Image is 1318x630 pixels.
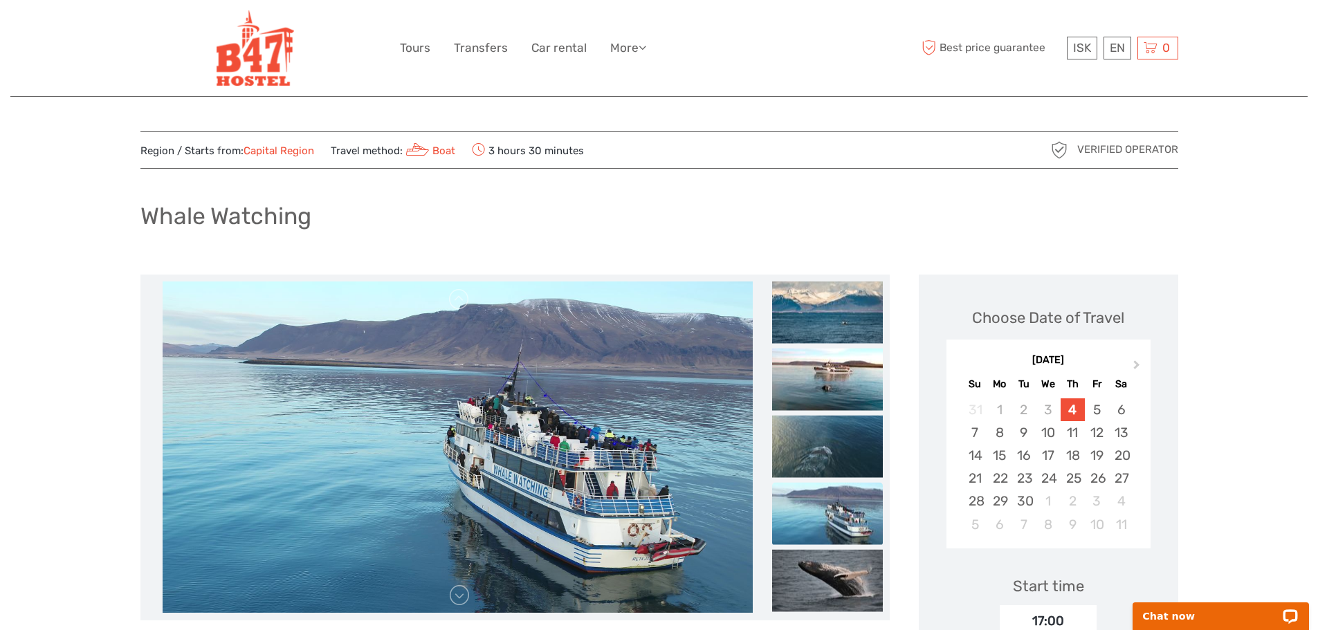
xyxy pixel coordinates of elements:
div: Choose Sunday, September 14th, 2025 [963,444,987,467]
div: Not available Monday, September 1st, 2025 [987,398,1012,421]
div: Not available Wednesday, September 3rd, 2025 [1036,398,1060,421]
span: 0 [1160,41,1172,55]
span: Travel method: [331,140,456,160]
div: Choose Thursday, October 2nd, 2025 [1061,490,1085,512]
div: Choose Thursday, September 11th, 2025 [1061,421,1085,444]
div: Choose Sunday, September 21st, 2025 [963,467,987,490]
a: Capital Region [244,145,314,157]
div: Start time [1013,575,1084,597]
div: Choose Wednesday, September 24th, 2025 [1036,467,1060,490]
div: Choose Tuesday, September 30th, 2025 [1012,490,1036,512]
div: Su [963,375,987,393]
img: 98d8528756cd49ea8c2a8b38d58d818e_slider_thumbnail.jpeg [772,549,883,611]
img: 3a6082003c434ba09a303f11bd9a4b0b_main_slider.jpeg [163,281,753,613]
div: Choose Monday, September 29th, 2025 [987,490,1012,512]
a: Tours [400,38,430,58]
div: Choose Thursday, September 4th, 2025 [1061,398,1085,421]
iframe: LiveChat chat widget [1124,586,1318,630]
div: Choose Thursday, September 25th, 2025 [1061,467,1085,490]
span: 3 hours 30 minutes [472,140,584,160]
div: Choose Date of Travel [972,307,1124,328]
div: Choose Monday, September 15th, 2025 [987,444,1012,467]
img: 3a6082003c434ba09a303f11bd9a4b0b_slider_thumbnail.jpeg [772,482,883,544]
div: Th [1061,375,1085,393]
div: Choose Friday, September 26th, 2025 [1085,467,1109,490]
div: Choose Sunday, September 28th, 2025 [963,490,987,512]
div: Choose Wednesday, September 10th, 2025 [1036,421,1060,444]
div: Choose Wednesday, October 8th, 2025 [1036,513,1060,536]
div: Choose Saturday, September 20th, 2025 [1109,444,1133,467]
a: More [610,38,646,58]
div: [DATE] [946,353,1151,368]
button: Next Month [1127,357,1149,379]
div: Choose Friday, October 3rd, 2025 [1085,490,1109,512]
div: Choose Thursday, October 9th, 2025 [1061,513,1085,536]
div: Choose Wednesday, September 17th, 2025 [1036,444,1060,467]
a: Transfers [454,38,508,58]
div: Choose Saturday, October 11th, 2025 [1109,513,1133,536]
h1: Whale Watching [140,202,311,230]
div: Choose Friday, September 12th, 2025 [1085,421,1109,444]
div: Choose Sunday, October 5th, 2025 [963,513,987,536]
a: Boat [403,145,456,157]
div: Choose Thursday, September 18th, 2025 [1061,444,1085,467]
span: ISK [1073,41,1091,55]
div: Tu [1012,375,1036,393]
img: 845-366544b3-504b-45b0-a05b-c62db9b2adff_logo_big.jpg [217,10,295,86]
img: verified_operator_grey_128.png [1048,139,1070,161]
div: Choose Friday, September 5th, 2025 [1085,398,1109,421]
span: Verified Operator [1077,142,1178,157]
div: Choose Monday, October 6th, 2025 [987,513,1012,536]
img: d8b60ceeed0a4535b894ee493b03c963_slider_thumbnail.jpeg [772,348,883,410]
img: a728e7ee043747a7bd976de2869c4803_slider_thumbnail.jpeg [772,281,883,343]
div: Choose Saturday, September 6th, 2025 [1109,398,1133,421]
span: Best price guarantee [919,37,1063,59]
div: Not available Sunday, August 31st, 2025 [963,398,987,421]
span: Region / Starts from: [140,144,314,158]
div: Choose Sunday, September 7th, 2025 [963,421,987,444]
div: Choose Wednesday, October 1st, 2025 [1036,490,1060,512]
div: Choose Monday, September 22nd, 2025 [987,467,1012,490]
div: Choose Friday, September 19th, 2025 [1085,444,1109,467]
div: We [1036,375,1060,393]
div: Not available Tuesday, September 2nd, 2025 [1012,398,1036,421]
div: Choose Monday, September 8th, 2025 [987,421,1012,444]
div: EN [1104,37,1131,59]
div: Choose Tuesday, September 23rd, 2025 [1012,467,1036,490]
div: Sa [1109,375,1133,393]
div: Choose Saturday, September 27th, 2025 [1109,467,1133,490]
a: Car rental [531,38,587,58]
div: Choose Tuesday, September 9th, 2025 [1012,421,1036,444]
div: Mo [987,375,1012,393]
div: Choose Friday, October 10th, 2025 [1085,513,1109,536]
div: Choose Tuesday, October 7th, 2025 [1012,513,1036,536]
div: Choose Saturday, October 4th, 2025 [1109,490,1133,512]
div: Fr [1085,375,1109,393]
img: d2e074052b314a42b51fad1f3070e0a1_slider_thumbnail.jpeg [772,415,883,477]
div: Choose Saturday, September 13th, 2025 [1109,421,1133,444]
div: month 2025-09 [951,398,1146,536]
div: Choose Tuesday, September 16th, 2025 [1012,444,1036,467]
